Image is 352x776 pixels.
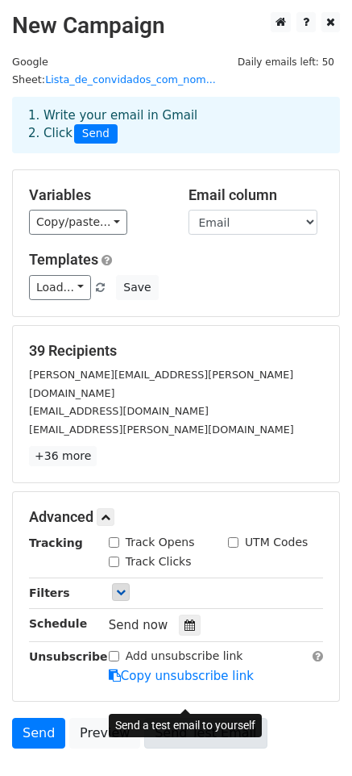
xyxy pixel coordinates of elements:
strong: Tracking [29,536,83,549]
a: Daily emails left: 50 [232,56,340,68]
h2: New Campaign [12,12,340,40]
span: Send now [109,618,168,632]
a: Send [12,718,65,749]
small: [PERSON_NAME][EMAIL_ADDRESS][PERSON_NAME][DOMAIN_NAME] [29,369,293,399]
a: Preview [69,718,140,749]
h5: Email column [188,186,324,204]
label: Add unsubscribe link [126,648,243,665]
h5: Advanced [29,508,323,526]
strong: Schedule [29,617,87,630]
small: [EMAIL_ADDRESS][PERSON_NAME][DOMAIN_NAME] [29,423,294,436]
strong: Filters [29,586,70,599]
small: Google Sheet: [12,56,216,86]
div: 1. Write your email in Gmail 2. Click [16,106,336,144]
a: +36 more [29,446,97,466]
h5: 39 Recipients [29,342,323,360]
iframe: Chat Widget [271,699,352,776]
a: Load... [29,275,91,300]
span: Send [74,124,118,144]
span: Daily emails left: 50 [232,53,340,71]
div: Send a test email to yourself [109,714,262,737]
strong: Unsubscribe [29,650,108,663]
label: UTM Codes [245,534,308,551]
a: Copy unsubscribe link [109,669,254,683]
label: Track Opens [126,534,195,551]
button: Save [116,275,158,300]
a: Lista_de_convidados_com_nom... [45,73,216,86]
h5: Variables [29,186,164,204]
a: Copy/paste... [29,210,127,235]
label: Track Clicks [126,553,192,570]
small: [EMAIL_ADDRESS][DOMAIN_NAME] [29,405,209,417]
div: Widget de chat [271,699,352,776]
a: Templates [29,251,98,268]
